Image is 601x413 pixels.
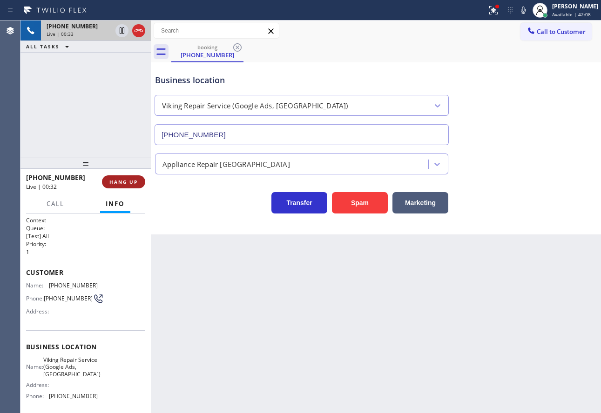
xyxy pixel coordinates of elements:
div: [PERSON_NAME] [552,2,598,10]
span: Viking Repair Service (Google Ads, [GEOGRAPHIC_DATA]) [43,356,101,378]
button: Call to Customer [520,23,592,40]
span: [PHONE_NUMBER] [47,22,98,30]
button: ALL TASKS [20,41,78,52]
p: 1 [26,248,145,256]
div: booking [172,44,243,51]
span: Business location [26,342,145,351]
button: Spam [332,192,388,213]
span: Live | 00:33 [47,31,74,37]
span: Name: [26,282,49,289]
span: Address: [26,308,51,315]
div: Business location [155,74,448,87]
span: Available | 42:08 [552,11,591,18]
p: [Test] All [26,232,145,240]
span: [PHONE_NUMBER] [26,173,85,182]
span: HANG UP [109,179,138,185]
span: Phone: [26,295,44,302]
button: Transfer [271,192,327,213]
input: Search [154,23,279,38]
div: Viking Repair Service (Google Ads, [GEOGRAPHIC_DATA]) [162,100,348,111]
h2: Queue: [26,224,145,232]
span: Call [47,200,64,208]
span: [PHONE_NUMBER] [44,295,93,302]
span: ALL TASKS [26,43,60,50]
span: Phone: [26,393,49,400]
h2: Priority: [26,240,145,248]
span: [PHONE_NUMBER] [49,282,98,289]
span: Customer [26,268,145,277]
button: Hang up [132,24,145,37]
button: Hold Customer [115,24,128,37]
button: Marketing [392,192,448,213]
button: Mute [517,4,530,17]
h1: Context [26,216,145,224]
span: Call to Customer [537,27,586,36]
span: Live | 00:32 [26,183,57,191]
span: Address: [26,381,51,388]
div: [PHONE_NUMBER] [172,51,243,59]
button: HANG UP [102,175,145,188]
span: [PHONE_NUMBER] [49,393,98,400]
input: Phone Number [155,124,449,145]
button: Info [100,195,130,213]
span: Name: [26,363,43,370]
div: Appliance Repair [GEOGRAPHIC_DATA] [162,159,290,169]
span: Info [106,200,125,208]
div: (425) 358-1900 [172,41,243,61]
button: Call [41,195,70,213]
